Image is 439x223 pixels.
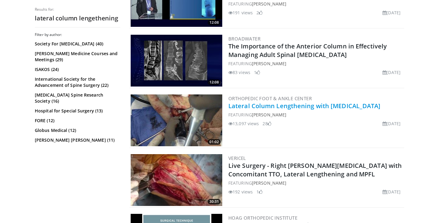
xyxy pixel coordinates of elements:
[383,189,401,195] li: [DATE]
[252,180,286,186] a: [PERSON_NAME]
[228,215,297,221] a: Hoag Orthopedic Institute
[228,60,403,67] div: FEATURING
[131,35,222,87] img: 3ea53969-b785-4e09-b601-2ff61b679e67.300x170_q85_crop-smart_upscale.jpg
[131,35,222,87] a: 12:08
[263,120,271,127] li: 28
[228,69,250,76] li: 83 views
[252,112,286,118] a: [PERSON_NAME]
[208,80,221,85] span: 12:08
[35,76,119,88] a: International Society for the Advancement of Spine Surgery (22)
[383,69,401,76] li: [DATE]
[228,102,381,110] a: Lateral Column Lengthening with [MEDICAL_DATA]
[228,95,312,101] a: Orthopedic Foot & Ankle Center
[35,137,119,143] a: [PERSON_NAME] [PERSON_NAME] (11)
[208,139,221,145] span: 01:02
[131,94,222,146] img: 545648_3.png.300x170_q85_crop-smart_upscale.jpg
[131,154,222,206] a: 30:31
[228,155,246,161] a: Vericel
[228,180,403,186] div: FEATURING
[228,161,402,178] a: Live Surgery - Right [PERSON_NAME][MEDICAL_DATA] with Concomitant TTO, Lateral Lengthening and MPFL
[35,108,119,114] a: Hospital for Special Surgery (13)
[252,1,286,7] a: [PERSON_NAME]
[35,66,119,73] a: ISAKOS (24)
[256,9,263,16] li: 2
[35,127,119,133] a: Globus Medical (12)
[228,36,260,42] a: BroadWater
[35,7,120,12] p: Results for:
[35,118,119,124] a: FORE (12)
[228,120,259,127] li: 13,097 views
[228,9,253,16] li: 191 views
[208,199,221,204] span: 30:31
[35,51,119,63] a: [PERSON_NAME] Medicine Courses and Meetings (29)
[254,69,260,76] li: 1
[208,20,221,25] span: 12:08
[228,189,253,195] li: 192 views
[131,154,222,206] img: f2822210-6046-4d88-9b48-ff7c77ada2d7.300x170_q85_crop-smart_upscale.jpg
[228,111,403,118] div: FEATURING
[383,9,401,16] li: [DATE]
[35,32,120,37] h3: Filter by author:
[383,120,401,127] li: [DATE]
[252,61,286,66] a: [PERSON_NAME]
[35,92,119,104] a: [MEDICAL_DATA] Spine Research Society (16)
[228,42,387,59] a: The Importance of the Anterior Column in Effectively Managing Adult Spinal [MEDICAL_DATA]
[35,14,120,22] h2: lateral column lengethening
[256,189,263,195] li: 1
[131,94,222,146] a: 01:02
[35,41,119,47] a: Society For [MEDICAL_DATA] (40)
[228,1,403,7] div: FEATURING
